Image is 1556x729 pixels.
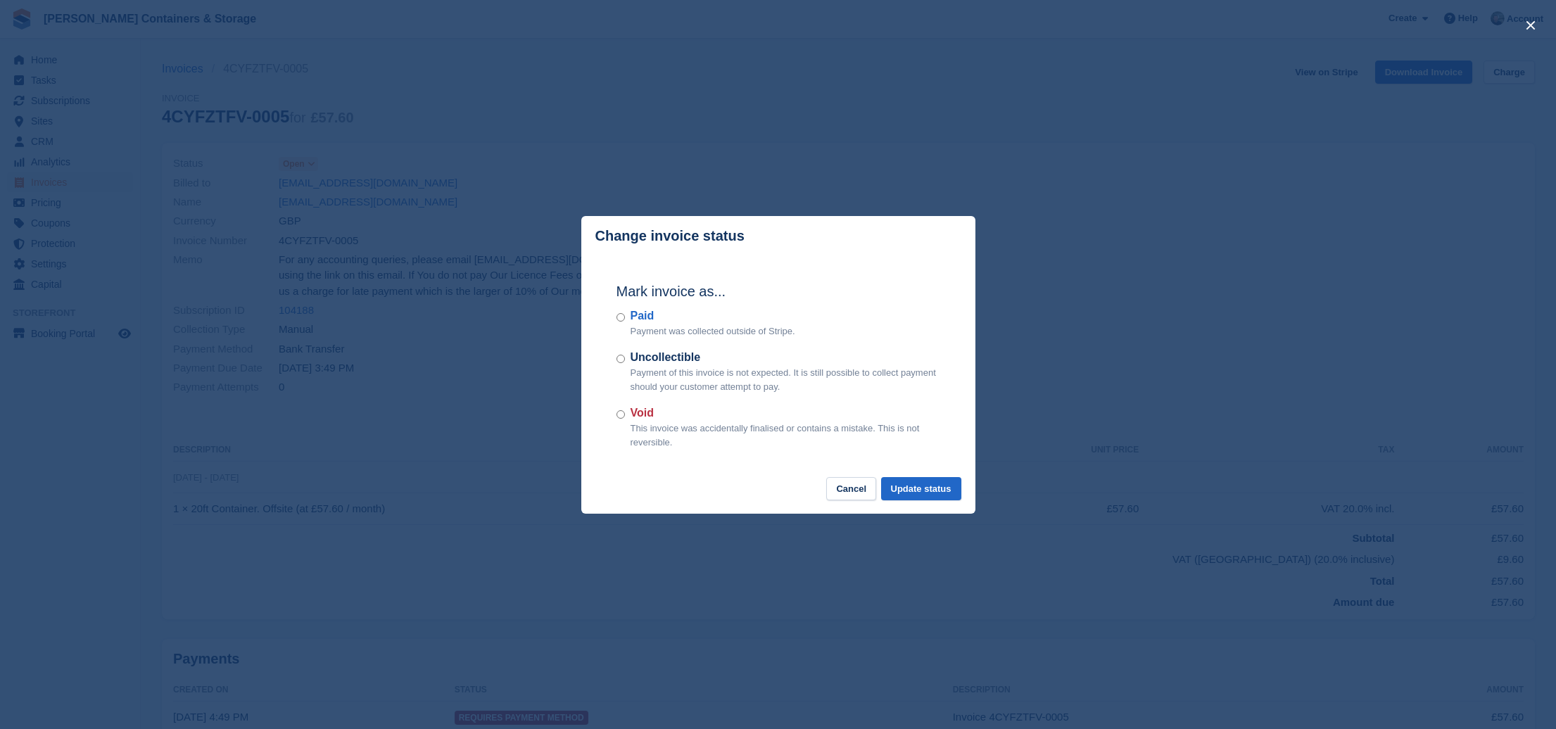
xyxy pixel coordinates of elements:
p: Payment of this invoice is not expected. It is still possible to collect payment should your cust... [631,366,940,393]
h2: Mark invoice as... [616,281,940,302]
p: Payment was collected outside of Stripe. [631,324,795,338]
p: Change invoice status [595,228,745,244]
button: Update status [881,477,961,500]
label: Void [631,405,940,421]
label: Paid [631,308,795,324]
label: Uncollectible [631,349,940,366]
button: close [1519,14,1542,37]
p: This invoice was accidentally finalised or contains a mistake. This is not reversible. [631,421,940,449]
button: Cancel [826,477,876,500]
